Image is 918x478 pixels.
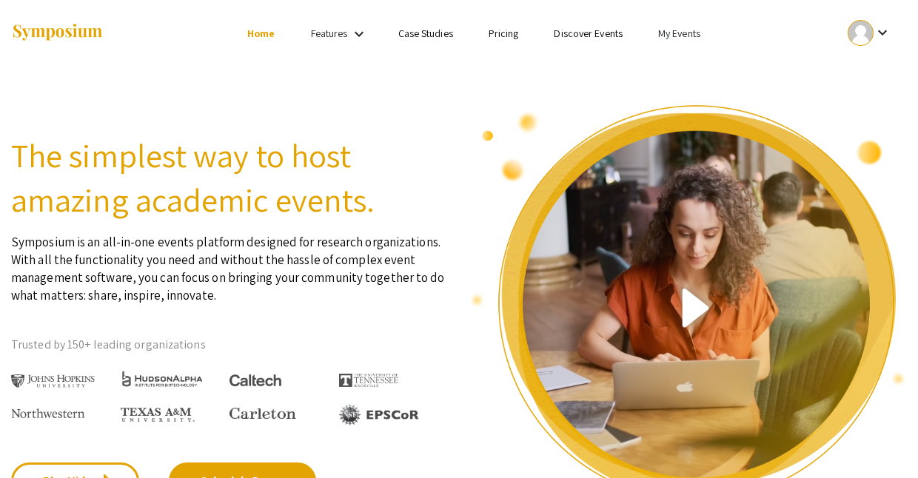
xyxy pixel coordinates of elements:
[874,24,891,41] mat-icon: Expand account dropdown
[339,404,421,425] img: EPSCOR
[11,374,95,388] img: Johns Hopkins University
[229,374,281,387] img: Caltech
[311,27,348,40] a: Features
[11,334,448,356] p: Trusted by 150+ leading organizations
[489,27,519,40] a: Pricing
[121,370,204,387] img: HudsonAlpha
[398,27,453,40] a: Case Studies
[11,133,448,222] h2: The simplest way to host amazing academic events.
[11,23,104,43] img: Symposium by ForagerOne
[350,25,368,43] mat-icon: Expand Features list
[229,408,296,420] img: Carleton
[11,222,448,304] p: Symposium is an all-in-one events platform designed for research organizations. With all the func...
[554,27,623,40] a: Discover Events
[11,408,85,417] img: Northwestern
[855,411,907,467] iframe: Chat
[121,408,195,423] img: Texas A&M University
[339,374,398,387] img: The University of Tennessee
[247,27,275,40] a: Home
[832,16,907,50] button: Expand account dropdown
[658,27,700,40] a: My Events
